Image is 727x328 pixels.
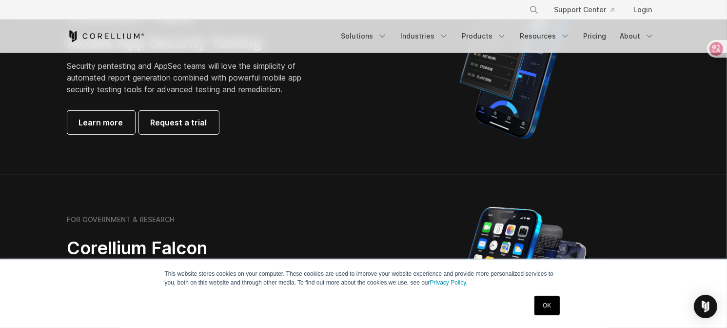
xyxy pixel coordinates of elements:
p: This website stores cookies on your computer. These cookies are used to improve your website expe... [165,269,563,287]
a: Resources [514,27,576,45]
div: Navigation Menu [517,1,660,19]
a: Login [626,1,660,19]
h6: FOR GOVERNMENT & RESEARCH [67,215,175,224]
div: Open Intercom Messenger [694,295,717,318]
a: Request a trial [139,111,219,134]
a: Solutions [335,27,393,45]
a: Industries [395,27,454,45]
div: Navigation Menu [335,27,660,45]
a: OK [534,296,559,315]
a: Products [456,27,512,45]
a: Support Center [547,1,622,19]
span: Learn more [79,117,123,128]
span: Request a trial [151,117,207,128]
a: Learn more [67,111,135,134]
p: Security pentesting and AppSec teams will love the simplicity of automated report generation comb... [67,60,317,95]
a: About [614,27,660,45]
a: Privacy Policy. [430,279,468,286]
a: Pricing [578,27,612,45]
a: Corellium Home [67,30,145,42]
button: Search [525,1,543,19]
h2: Corellium Falcon [67,237,340,259]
